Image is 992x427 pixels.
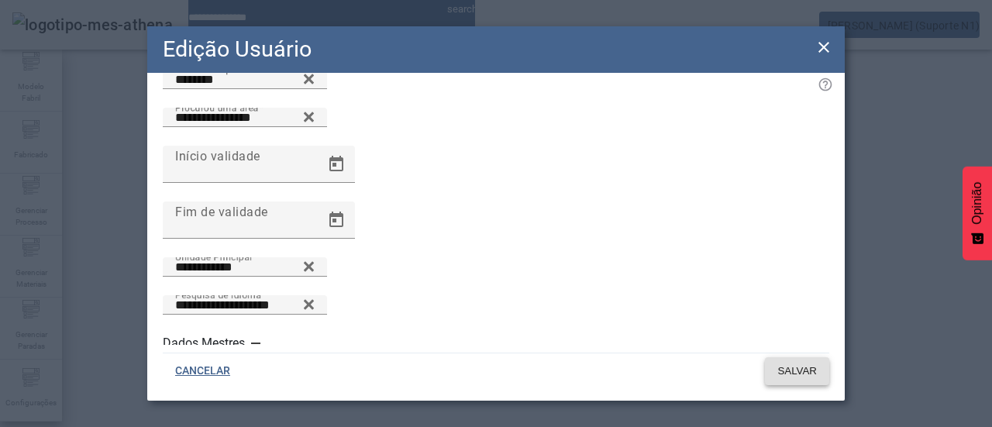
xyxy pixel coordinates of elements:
input: Número [175,296,315,315]
font: Pesquisa de idioma [175,289,261,300]
font: SALVAR [777,365,817,377]
button: Calendário aberto [318,201,355,239]
input: Número [175,108,315,127]
font: Edição Usuário [163,36,312,62]
font: Unidade Principal [175,251,252,262]
font: Procurou uma área [175,102,259,112]
button: Feedback - Mostrar pesquisa [963,167,992,260]
input: Número [175,71,315,89]
font: Início validade [175,148,260,163]
font: Procurou o perfil [175,64,248,74]
font: Opinião [970,182,983,225]
font: CANCELAR [175,364,230,377]
font: Dados Mestres [163,336,245,350]
button: CANCELAR [163,357,243,385]
button: Calendário aberto [318,146,355,183]
font: Fim de validade [175,204,268,219]
input: Número [175,258,315,277]
button: SALVAR [765,357,829,385]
